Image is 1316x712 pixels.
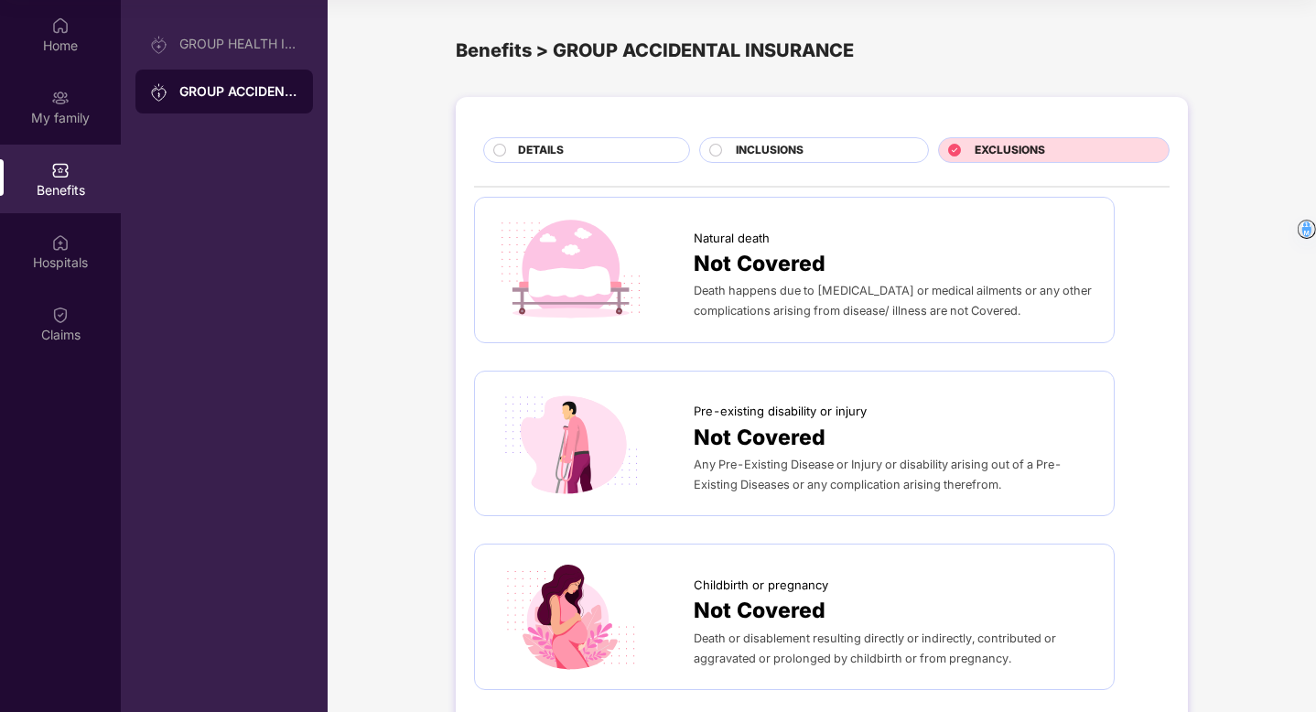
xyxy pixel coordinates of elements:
img: svg+xml;base64,PHN2ZyB3aWR0aD0iMjAiIGhlaWdodD0iMjAiIHZpZXdCb3g9IjAgMCAyMCAyMCIgZmlsbD0ibm9uZSIgeG... [150,83,168,102]
span: Any Pre-Existing Disease or Injury or disability arising out of a Pre-Existing Diseases or any co... [694,458,1062,491]
span: Not Covered [694,247,825,280]
div: GROUP ACCIDENTAL INSURANCE [179,82,298,101]
div: GROUP HEALTH INSURANCE [179,37,298,51]
img: icon [493,563,648,671]
span: Not Covered [694,421,825,454]
span: Not Covered [694,594,825,627]
span: INCLUSIONS [736,142,804,159]
img: svg+xml;base64,PHN2ZyBpZD0iQ2xhaW0iIHhtbG5zPSJodHRwOi8vd3d3LnczLm9yZy8yMDAwL3N2ZyIgd2lkdGg9IjIwIi... [51,306,70,324]
img: svg+xml;base64,PHN2ZyBpZD0iSG9tZSIgeG1sbnM9Imh0dHA6Ly93d3cudzMub3JnLzIwMDAvc3ZnIiB3aWR0aD0iMjAiIG... [51,16,70,35]
span: Pre-existing disability or injury [694,402,867,420]
img: icon [493,216,648,324]
span: Death happens due to [MEDICAL_DATA] or medical ailments or any other complications arising from d... [694,284,1092,318]
img: svg+xml;base64,PHN2ZyBpZD0iQmVuZWZpdHMiIHhtbG5zPSJodHRwOi8vd3d3LnczLm9yZy8yMDAwL3N2ZyIgd2lkdGg9Ij... [51,161,70,179]
img: svg+xml;base64,PHN2ZyB3aWR0aD0iMjAiIGhlaWdodD0iMjAiIHZpZXdCb3g9IjAgMCAyMCAyMCIgZmlsbD0ibm9uZSIgeG... [150,36,168,54]
span: EXCLUSIONS [975,142,1045,159]
span: Childbirth or pregnancy [694,576,828,594]
img: svg+xml;base64,PHN2ZyBpZD0iSG9zcGl0YWxzIiB4bWxucz0iaHR0cDovL3d3dy53My5vcmcvMjAwMC9zdmciIHdpZHRoPS... [51,233,70,252]
span: Natural death [694,229,770,247]
img: svg+xml;base64,PHN2ZyB3aWR0aD0iMjAiIGhlaWdodD0iMjAiIHZpZXdCb3g9IjAgMCAyMCAyMCIgZmlsbD0ibm9uZSIgeG... [51,89,70,107]
div: Benefits > GROUP ACCIDENTAL INSURANCE [456,37,1188,65]
img: icon [493,390,648,498]
span: Death or disablement resulting directly or indirectly, contributed or aggravated or prolonged by ... [694,631,1056,665]
span: DETAILS [518,142,564,159]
